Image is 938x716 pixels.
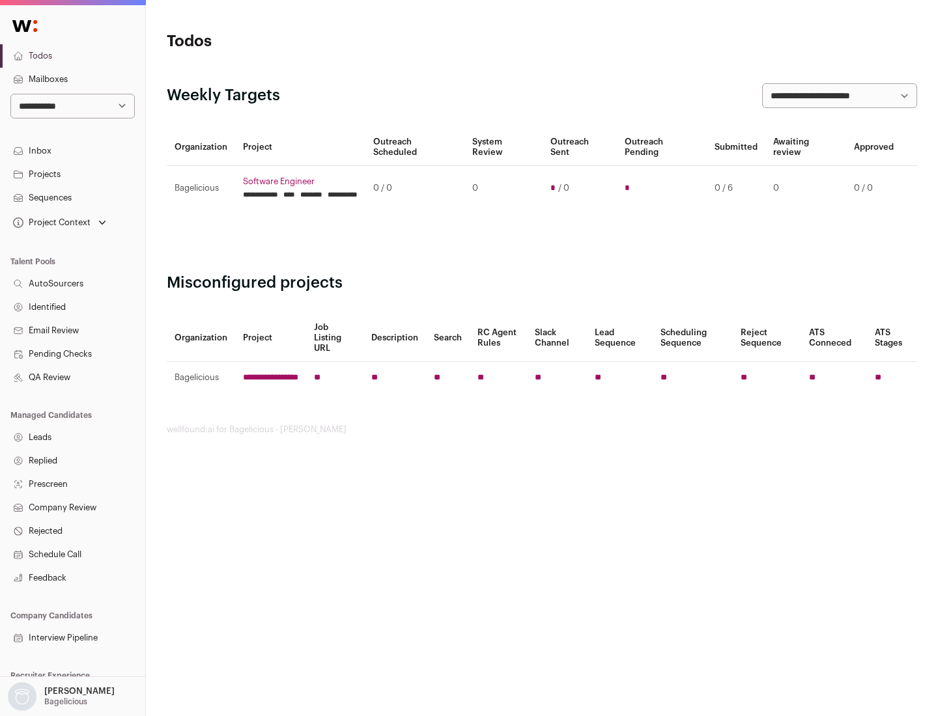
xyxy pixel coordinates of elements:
[167,85,280,106] h2: Weekly Targets
[765,166,846,211] td: 0
[363,314,426,362] th: Description
[617,129,706,166] th: Outreach Pending
[167,424,917,435] footer: wellfound:ai for Bagelicious - [PERSON_NAME]
[167,314,235,362] th: Organization
[10,213,109,232] button: Open dropdown
[306,314,363,362] th: Job Listing URL
[464,166,542,211] td: 0
[167,273,917,294] h2: Misconfigured projects
[426,314,470,362] th: Search
[846,129,902,166] th: Approved
[5,682,117,711] button: Open dropdown
[5,13,44,39] img: Wellfound
[733,314,802,362] th: Reject Sequence
[235,314,306,362] th: Project
[846,166,902,211] td: 0 / 0
[10,217,91,228] div: Project Context
[527,314,587,362] th: Slack Channel
[44,696,87,707] p: Bagelicious
[167,31,417,52] h1: Todos
[464,129,542,166] th: System Review
[8,682,36,711] img: nopic.png
[365,166,464,211] td: 0 / 0
[867,314,917,362] th: ATS Stages
[543,129,618,166] th: Outreach Sent
[707,166,765,211] td: 0 / 6
[243,176,358,187] a: Software Engineer
[167,129,235,166] th: Organization
[470,314,526,362] th: RC Agent Rules
[801,314,866,362] th: ATS Conneced
[765,129,846,166] th: Awaiting review
[365,129,464,166] th: Outreach Scheduled
[587,314,653,362] th: Lead Sequence
[653,314,733,362] th: Scheduling Sequence
[235,129,365,166] th: Project
[44,686,115,696] p: [PERSON_NAME]
[707,129,765,166] th: Submitted
[167,362,235,394] td: Bagelicious
[167,166,235,211] td: Bagelicious
[558,183,569,193] span: / 0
